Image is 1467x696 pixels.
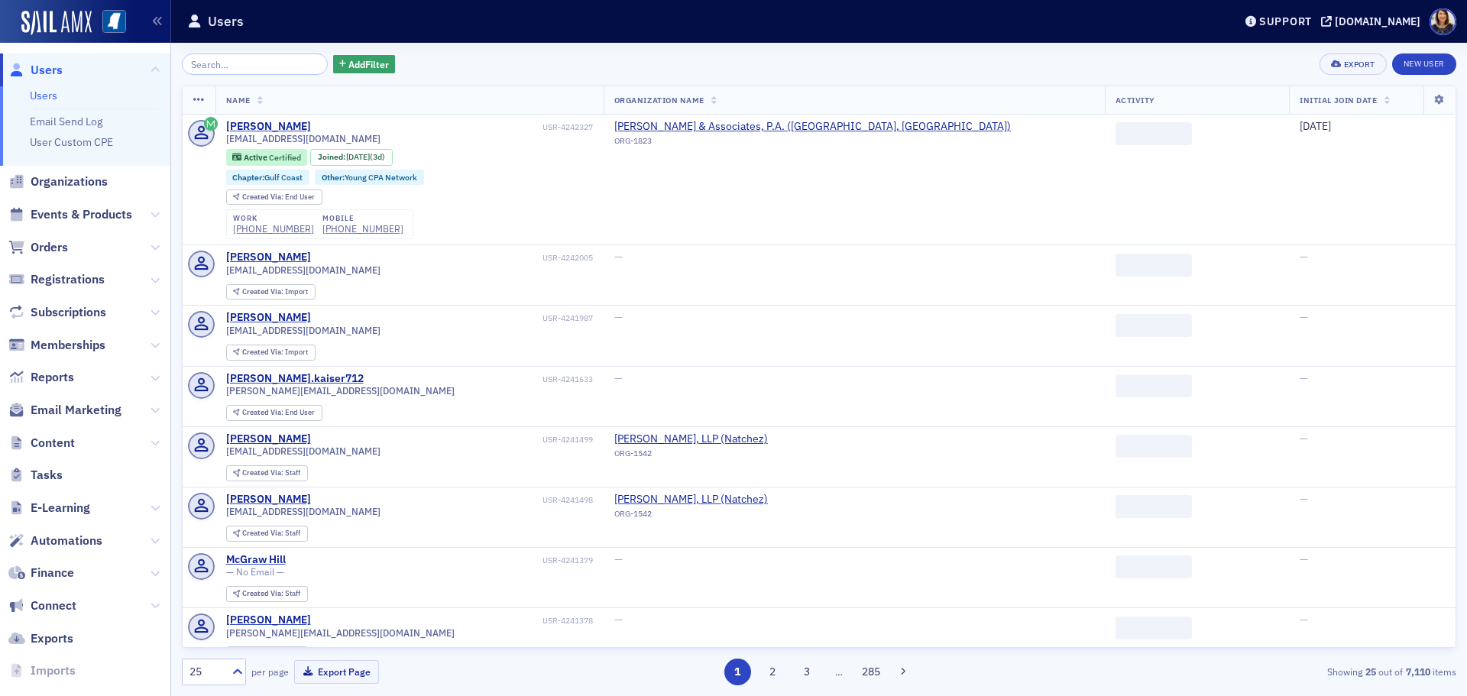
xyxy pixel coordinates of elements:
span: Events & Products [31,206,132,223]
span: — [614,552,623,566]
span: Subscriptions [31,304,106,321]
div: USR-4241987 [313,313,593,323]
a: Other:Young CPA Network [322,173,417,183]
button: 3 [794,659,821,685]
span: Created Via : [242,528,285,538]
a: E-Learning [8,500,90,516]
div: End User [242,193,315,202]
span: Users [31,62,63,79]
span: Content [31,435,75,452]
span: ‌ [1116,122,1192,145]
span: Certified [269,152,301,163]
div: Created Via: End User [226,189,322,206]
span: — [1300,371,1308,385]
span: Culumber, Harvey & Associates, P.A. (Gulfport, MS) [614,120,1011,134]
a: Users [8,62,63,79]
span: ‌ [1116,254,1192,277]
div: USR-4241378 [313,616,593,626]
span: Created Via : [242,588,285,598]
a: Email Marketing [8,402,121,419]
div: [PHONE_NUMBER] [233,223,314,235]
span: E-Learning [31,500,90,516]
span: [DATE] [1300,119,1331,133]
a: [PHONE_NUMBER] [322,223,403,235]
div: Created Via: Staff [226,586,308,602]
div: USR-4241379 [288,555,593,565]
a: [PERSON_NAME] [226,120,311,134]
h1: Users [208,12,244,31]
a: Exports [8,630,73,647]
div: Other: [315,170,424,185]
div: Export [1344,60,1375,69]
a: Content [8,435,75,452]
div: Created Via: Staff [226,646,308,662]
span: Organization Name [614,95,704,105]
span: ‌ [1116,555,1192,578]
a: Imports [8,662,76,679]
div: USR-4241633 [366,374,593,384]
span: [DATE] [346,151,370,162]
span: Activity [1116,95,1155,105]
span: [EMAIL_ADDRESS][DOMAIN_NAME] [226,325,381,336]
a: Active Certified [232,152,300,162]
span: — [1300,613,1308,626]
a: [PERSON_NAME] [226,432,311,446]
div: [PERSON_NAME] [226,251,311,264]
div: Import [242,288,308,296]
button: 285 [858,659,885,685]
span: Other : [322,172,345,183]
a: [PERSON_NAME].kaiser712 [226,372,364,386]
div: [PERSON_NAME] [226,613,311,627]
button: 2 [759,659,785,685]
strong: 25 [1362,665,1378,678]
a: Subscriptions [8,304,106,321]
div: Created Via: Staff [226,465,308,481]
span: Connect [31,597,76,614]
span: … [828,665,850,678]
img: SailAMX [102,10,126,34]
div: work [233,214,314,223]
div: [PERSON_NAME] [226,311,311,325]
a: Reports [8,369,74,386]
a: McGraw Hill [226,553,286,567]
a: Memberships [8,337,105,354]
span: [EMAIL_ADDRESS][DOMAIN_NAME] [226,506,381,517]
a: Email Send Log [30,115,102,128]
span: Created Via : [242,407,285,417]
div: End User [242,409,315,417]
div: Support [1259,15,1312,28]
div: [DOMAIN_NAME] [1335,15,1420,28]
div: USR-4242327 [313,122,593,132]
span: Profile [1430,8,1456,35]
button: AddFilter [333,55,396,74]
div: Created Via: End User [226,405,322,421]
div: Created Via: Staff [226,526,308,542]
span: Active [244,152,269,163]
span: [EMAIL_ADDRESS][DOMAIN_NAME] [226,133,381,144]
input: Search… [182,53,328,75]
span: Created Via : [242,468,285,477]
span: Tasks [31,467,63,484]
span: ‌ [1116,495,1192,518]
a: [PERSON_NAME], LLP (Natchez) [614,432,768,446]
span: [EMAIL_ADDRESS][DOMAIN_NAME] [226,445,381,457]
a: Automations [8,533,102,549]
span: Add Filter [348,57,389,71]
button: Export Page [294,660,379,684]
div: Staff [242,590,300,598]
a: View Homepage [92,10,126,36]
div: mobile [322,214,403,223]
div: ORG-1542 [614,509,768,524]
div: Staff [242,469,300,477]
span: [EMAIL_ADDRESS][DOMAIN_NAME] [226,264,381,276]
div: USR-4241499 [313,435,593,445]
span: Silas Simmons, LLP (Natchez) [614,432,768,446]
span: Created Via : [242,192,285,202]
span: ‌ [1116,435,1192,458]
span: — [614,371,623,385]
a: Tasks [8,467,63,484]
